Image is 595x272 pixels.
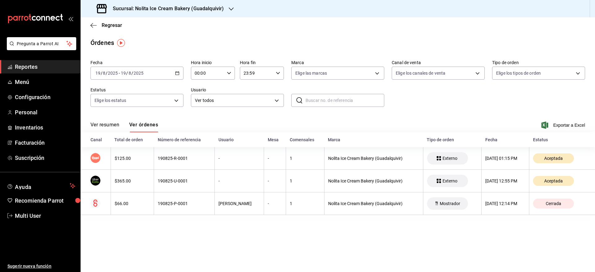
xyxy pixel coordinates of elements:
span: Externo [440,178,460,183]
div: - [268,178,282,183]
span: / [106,71,108,76]
label: Canal de venta [392,60,485,65]
div: Fecha [485,137,526,142]
div: 1 [290,156,320,161]
div: Nolita Ice Cream Bakery (Guadalquivir) [328,178,419,183]
div: $66.00 [115,201,150,206]
span: Aceptada [542,156,565,161]
div: Nolita Ice Cream Bakery (Guadalquivir) [328,156,419,161]
span: Suscripción [15,154,75,162]
span: Elige los estatus [95,97,126,103]
label: Hora inicio [191,60,235,65]
span: Menú [15,78,75,86]
div: Canal [90,137,107,142]
span: Facturación [15,138,75,147]
label: Marca [291,60,384,65]
input: Buscar no. de referencia [306,94,384,107]
div: 1 [290,201,320,206]
span: Cerrada [543,201,564,206]
div: - [268,156,282,161]
div: Mesa [268,137,282,142]
div: $125.00 [115,156,150,161]
span: Elige los canales de venta [396,70,445,76]
div: Marca [328,137,419,142]
div: Órdenes [90,38,114,47]
label: Fecha [90,60,183,65]
label: Usuario [191,88,284,92]
span: Elige los tipos de orden [496,70,541,76]
span: Pregunta a Parrot AI [17,41,67,47]
div: [PERSON_NAME] [218,201,260,206]
label: Hora fin [240,60,284,65]
input: ---- [108,71,118,76]
div: - [218,178,260,183]
div: 190825-R-0001 [158,156,211,161]
label: Tipo de orden [492,60,585,65]
span: Mostrador [437,201,463,206]
h3: Sucursal: Nolita Ice Cream Bakery (Guadalquivir) [108,5,224,12]
div: [DATE] 01:15 PM [485,156,525,161]
button: Ver resumen [90,122,119,132]
div: - [268,201,282,206]
span: Sugerir nueva función [7,263,75,270]
label: Estatus [90,88,183,92]
button: Pregunta a Parrot AI [7,37,76,50]
button: Exportar a Excel [543,121,585,129]
div: [DATE] 12:14 PM [485,201,525,206]
input: ---- [133,71,144,76]
div: 190825-P-0001 [158,201,211,206]
span: Externo [440,156,460,161]
span: / [126,71,128,76]
span: Elige las marcas [295,70,327,76]
div: 1 [290,178,320,183]
span: Ayuda [15,182,67,190]
button: Regresar [90,22,122,28]
input: -- [103,71,106,76]
img: Tooltip marker [117,39,125,47]
button: open_drawer_menu [68,16,73,21]
span: Aceptada [542,178,565,183]
span: Inventarios [15,123,75,132]
span: Reportes [15,63,75,71]
button: Ver órdenes [129,122,158,132]
div: Usuario [218,137,260,142]
div: Número de referencia [158,137,211,142]
span: Personal [15,108,75,116]
span: Regresar [102,22,122,28]
div: Estatus [533,137,585,142]
div: Nolita Ice Cream Bakery (Guadalquivir) [328,201,419,206]
input: -- [121,71,126,76]
span: Recomienda Parrot [15,196,75,205]
div: Tipo de orden [427,137,478,142]
div: Comensales [290,137,321,142]
input: -- [128,71,131,76]
div: Total de orden [114,137,150,142]
div: $365.00 [115,178,150,183]
div: - [218,156,260,161]
div: 190825-U-0001 [158,178,211,183]
span: / [101,71,103,76]
div: [DATE] 12:55 PM [485,178,525,183]
span: / [131,71,133,76]
a: Pregunta a Parrot AI [4,45,76,51]
div: navigation tabs [90,122,158,132]
span: Configuración [15,93,75,101]
span: Multi User [15,212,75,220]
input: -- [95,71,101,76]
span: Ver todos [195,97,272,104]
span: - [119,71,120,76]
